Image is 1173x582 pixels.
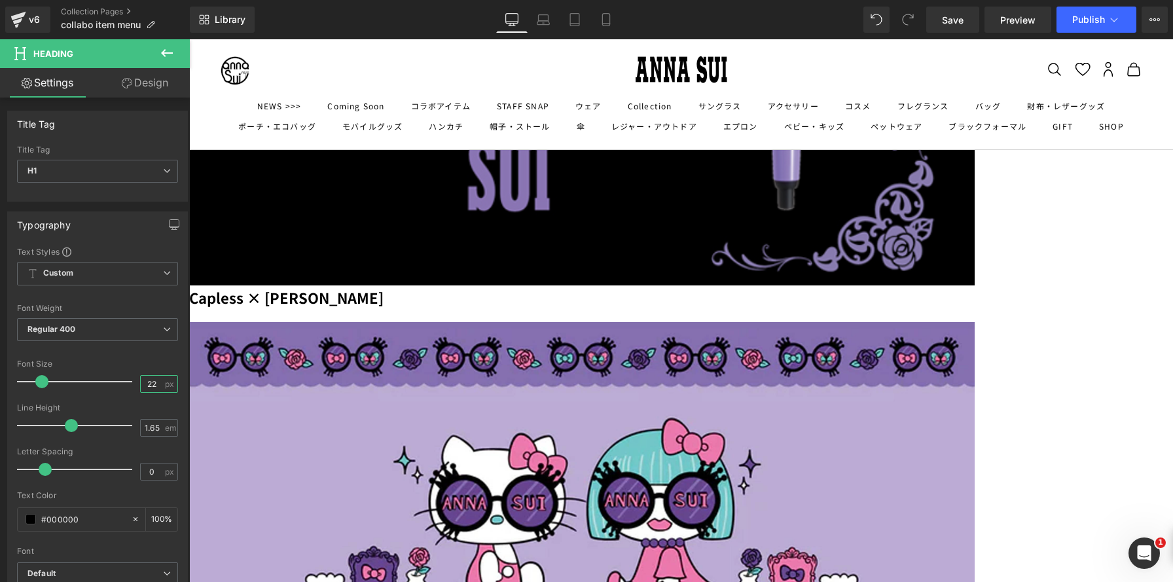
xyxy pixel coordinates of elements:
[388,81,396,94] summary: 傘
[681,81,733,94] summary: ペットウェア
[308,60,360,73] a: STAFF SNAP
[534,81,569,94] summary: エプロン
[98,68,192,98] a: Design
[857,22,952,38] nav: セカンダリナビゲーション
[146,508,177,531] div: %
[838,60,916,73] summary: 財布・レザーグッズ
[49,81,127,94] summary: ポーチ・エコバッグ
[528,7,559,33] a: Laptop
[165,424,176,432] span: em
[17,145,178,155] div: Title Tag
[910,81,935,94] a: SHOP
[17,403,178,412] div: Line Height
[863,81,884,94] a: GIFT
[386,60,412,73] summary: ウェア
[17,491,178,500] div: Text Color
[27,568,56,579] i: Default
[942,13,964,27] span: Save
[509,60,552,73] summary: サングラス
[708,60,760,73] a: フレグランス
[496,7,528,33] a: Desktop
[61,20,141,30] span: collabo item menu
[27,324,76,334] b: Regular 400
[17,304,178,313] div: Font Weight
[17,111,56,130] div: Title Tag
[422,81,508,94] summary: レジャー・アウトドア
[786,60,812,73] summary: バッグ
[17,246,178,257] div: Text Styles
[1155,537,1166,548] span: 1
[863,7,890,33] button: Undo
[165,467,176,476] span: px
[895,7,921,33] button: Redo
[215,14,245,26] span: Library
[595,81,655,94] summary: ベビー・キッズ
[165,380,176,388] span: px
[17,447,178,456] div: Letter Spacing
[300,81,361,94] summary: 帽子・ストール
[240,81,274,94] summary: ハンカチ
[579,60,630,73] summary: アクセサリー
[559,7,590,33] a: Tablet
[41,512,125,526] input: Color
[439,60,483,73] summary: Collection
[984,7,1051,33] a: Preview
[31,60,952,94] nav: プライマリナビゲーション
[1000,13,1036,27] span: Preview
[17,212,71,230] div: Typography
[33,48,73,59] span: Heading
[17,359,178,369] div: Font Size
[17,547,178,556] div: Font
[68,60,113,73] a: NEWS >>>
[5,7,50,33] a: v6
[1128,537,1160,569] iframe: Intercom live chat
[759,81,837,94] summary: ブラックフォーマル
[1072,14,1105,25] span: Publish
[43,268,73,279] b: Custom
[26,11,43,28] div: v6
[138,60,195,73] a: Coming Soon
[656,60,682,73] summary: コスメ
[1056,7,1136,33] button: Publish
[1142,7,1168,33] button: More
[31,17,60,46] img: ANNA SUI NYC
[190,7,255,33] a: New Library
[590,7,622,33] a: Mobile
[153,81,213,94] summary: モバイルグッズ
[61,7,190,17] a: Collection Pages
[27,166,37,175] b: H1
[222,60,281,73] summary: コラボアイテム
